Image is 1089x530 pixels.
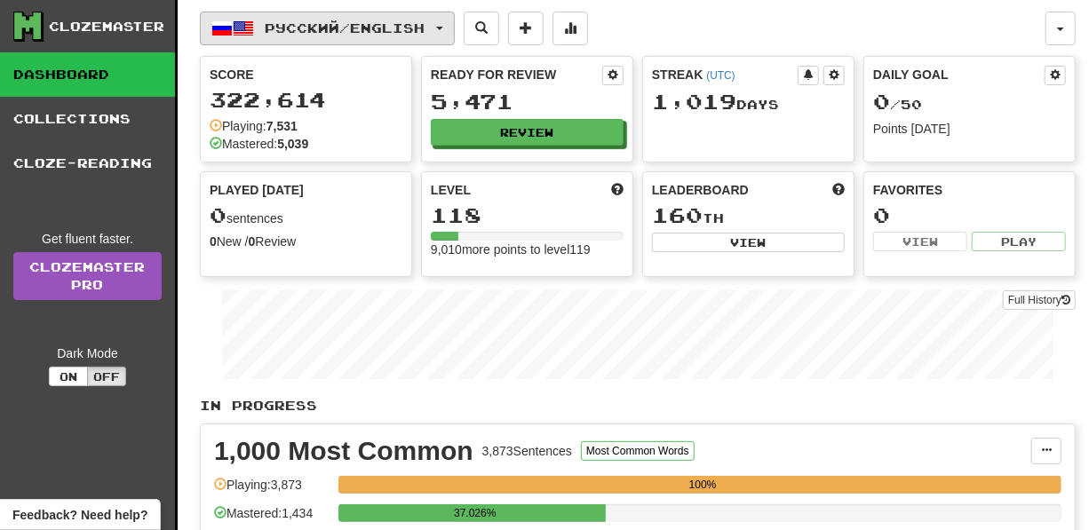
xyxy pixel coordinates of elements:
[873,120,1066,138] div: Points [DATE]
[611,181,624,199] span: Score more points to level up
[210,204,402,227] div: sentences
[873,232,967,251] button: View
[277,137,308,151] strong: 5,039
[431,91,624,113] div: 5,471
[832,181,845,199] span: This week in points, UTC
[210,135,308,153] div: Mastered:
[431,181,471,199] span: Level
[210,233,402,250] div: New / Review
[210,66,402,83] div: Score
[873,204,1066,226] div: 0
[652,204,845,227] div: th
[249,234,256,249] strong: 0
[200,12,455,45] button: Русский/English
[210,181,304,199] span: Played [DATE]
[552,12,588,45] button: More stats
[431,66,602,83] div: Ready for Review
[12,506,147,524] span: Open feedback widget
[873,181,1066,199] div: Favorites
[13,252,162,300] a: ClozemasterPro
[873,66,1045,85] div: Daily Goal
[972,232,1066,251] button: Play
[482,442,572,460] div: 3,873 Sentences
[652,66,798,83] div: Streak
[464,12,499,45] button: Search sentences
[214,438,473,464] div: 1,000 Most Common
[431,241,624,258] div: 9,010 more points to level 119
[508,12,544,45] button: Add sentence to collection
[210,234,217,249] strong: 0
[431,204,624,226] div: 118
[344,504,606,522] div: 37.026%
[210,89,402,111] div: 322,614
[200,397,1076,415] p: In Progress
[210,117,298,135] div: Playing:
[214,476,330,505] div: Playing: 3,873
[652,91,845,114] div: Day s
[266,119,298,133] strong: 7,531
[266,20,425,36] span: Русский / English
[431,119,624,146] button: Review
[652,89,736,114] span: 1,019
[210,202,227,227] span: 0
[581,441,695,461] button: Most Common Words
[49,367,88,386] button: On
[13,230,162,248] div: Get fluent faster.
[873,89,890,114] span: 0
[652,233,845,252] button: View
[873,97,922,112] span: / 50
[49,18,164,36] div: Clozemaster
[1003,290,1076,310] button: Full History
[13,344,162,362] div: Dark Mode
[706,69,735,82] a: (UTC)
[652,202,703,227] span: 160
[344,476,1061,494] div: 100%
[87,367,126,386] button: Off
[652,181,749,199] span: Leaderboard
